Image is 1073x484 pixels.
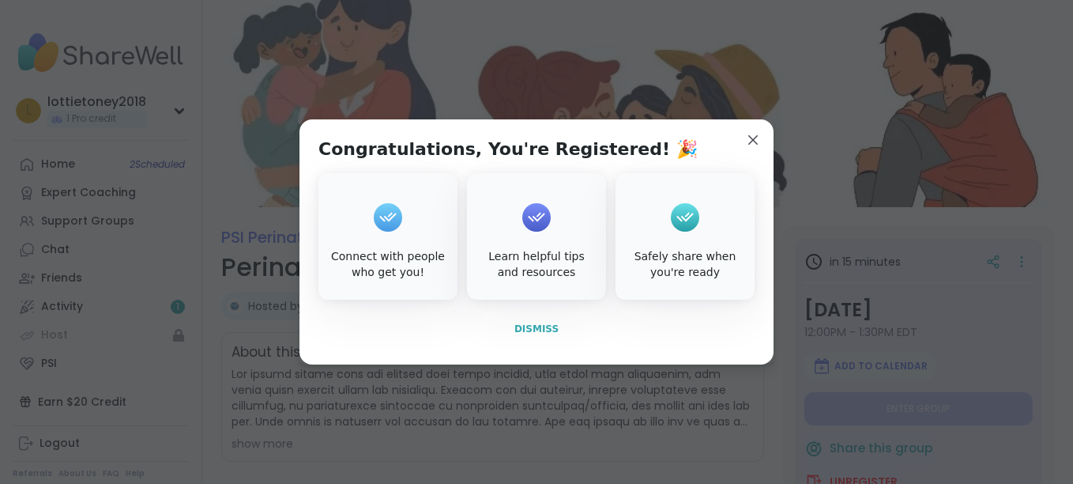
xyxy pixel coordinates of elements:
[318,138,698,161] h1: Congratulations, You're Registered! 🎉
[619,249,751,280] div: Safely share when you're ready
[318,312,755,346] button: Dismiss
[514,323,559,335] span: Dismiss
[322,249,454,280] div: Connect with people who get you!
[470,249,603,280] div: Learn helpful tips and resources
